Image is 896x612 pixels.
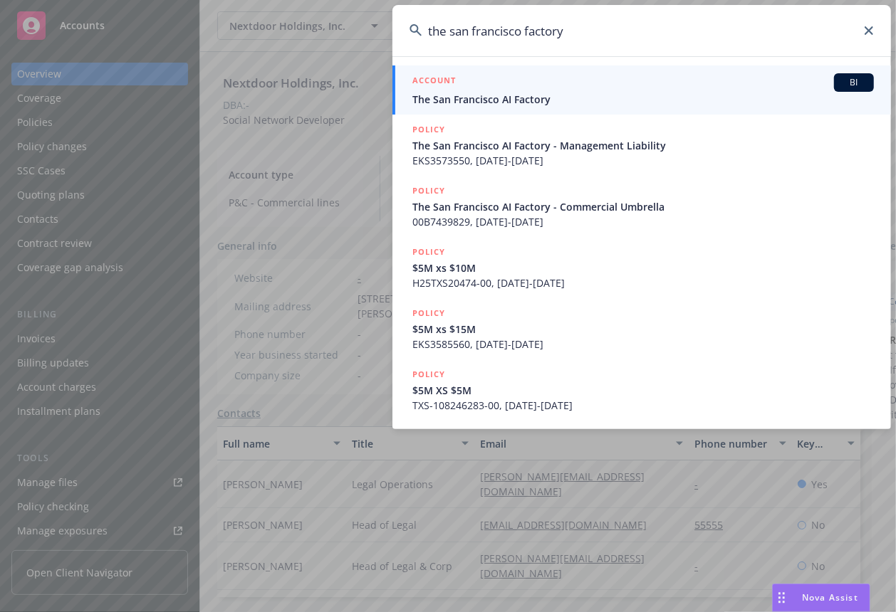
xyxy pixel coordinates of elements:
span: The San Francisco AI Factory [412,92,874,107]
span: The San Francisco AI Factory - Management Liability [412,138,874,153]
span: $5M xs $10M [412,260,874,275]
span: 00B7439829, [DATE]-[DATE] [412,214,874,229]
a: POLICY$5M xs $15MEKS3585560, [DATE]-[DATE] [392,298,891,359]
span: $5M XS $5M [412,383,874,398]
button: Nova Assist [772,584,870,612]
h5: POLICY [412,122,445,137]
a: POLICYThe San Francisco AI Factory - Management LiabilityEKS3573550, [DATE]-[DATE] [392,115,891,176]
span: $5M xs $15M [412,322,874,337]
div: Drag to move [773,584,791,611]
a: POLICYThe San Francisco AI Factory - Commercial Umbrella00B7439829, [DATE]-[DATE] [392,176,891,237]
span: EKS3573550, [DATE]-[DATE] [412,153,874,168]
span: The San Francisco AI Factory - Commercial Umbrella [412,199,874,214]
a: POLICY$5M xs $10MH25TXS20474-00, [DATE]-[DATE] [392,237,891,298]
h5: POLICY [412,245,445,259]
span: H25TXS20474-00, [DATE]-[DATE] [412,275,874,290]
h5: ACCOUNT [412,73,456,90]
span: BI [840,76,868,89]
span: TXS-108246283-00, [DATE]-[DATE] [412,398,874,413]
a: ACCOUNTBIThe San Francisco AI Factory [392,65,891,115]
input: Search... [392,5,891,56]
h5: POLICY [412,306,445,320]
span: EKS3585560, [DATE]-[DATE] [412,337,874,352]
h5: POLICY [412,184,445,198]
span: Nova Assist [802,591,858,603]
h5: POLICY [412,367,445,381]
a: POLICY$5M XS $5MTXS-108246283-00, [DATE]-[DATE] [392,359,891,421]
